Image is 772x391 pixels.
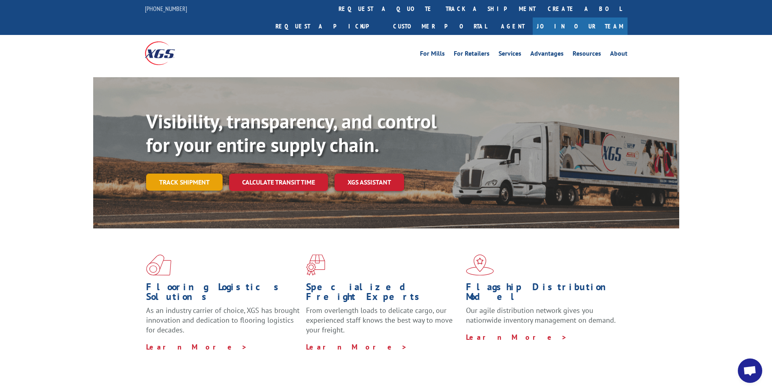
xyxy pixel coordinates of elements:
[146,254,171,276] img: xgs-icon-total-supply-chain-intelligence-red
[306,282,460,306] h1: Specialized Freight Experts
[306,342,407,352] a: Learn More >
[466,332,567,342] a: Learn More >
[533,17,628,35] a: Join Our Team
[146,342,247,352] a: Learn More >
[146,109,437,157] b: Visibility, transparency, and control for your entire supply chain.
[530,50,564,59] a: Advantages
[306,254,325,276] img: xgs-icon-focused-on-flooring-red
[466,254,494,276] img: xgs-icon-flagship-distribution-model-red
[269,17,387,35] a: Request a pickup
[387,17,493,35] a: Customer Portal
[306,306,460,342] p: From overlength loads to delicate cargo, our experienced staff knows the best way to move your fr...
[146,282,300,306] h1: Flooring Logistics Solutions
[146,174,223,191] a: Track shipment
[420,50,445,59] a: For Mills
[145,4,187,13] a: [PHONE_NUMBER]
[466,282,620,306] h1: Flagship Distribution Model
[493,17,533,35] a: Agent
[738,358,762,383] div: Open chat
[335,174,404,191] a: XGS ASSISTANT
[573,50,601,59] a: Resources
[499,50,521,59] a: Services
[146,306,300,335] span: As an industry carrier of choice, XGS has brought innovation and dedication to flooring logistics...
[466,306,616,325] span: Our agile distribution network gives you nationwide inventory management on demand.
[610,50,628,59] a: About
[454,50,490,59] a: For Retailers
[229,174,328,191] a: Calculate transit time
